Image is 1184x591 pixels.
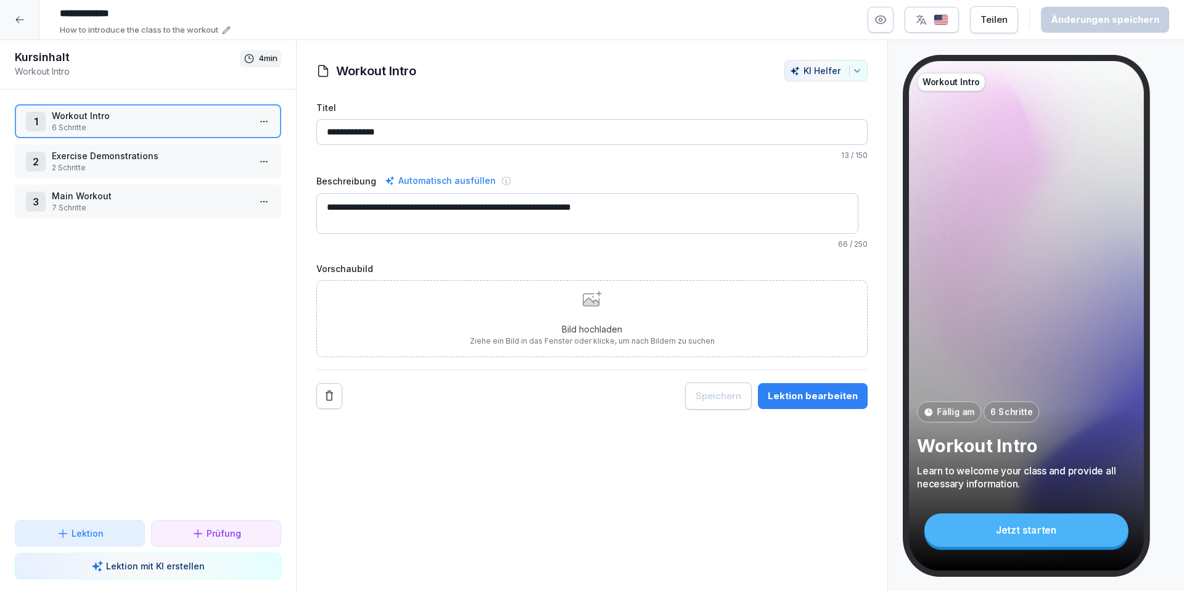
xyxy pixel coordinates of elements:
[26,112,46,131] div: 1
[917,465,1135,491] p: Learn to welcome your class and provide all necessary information.
[52,202,249,213] p: 7 Schritte
[934,14,948,26] img: us.svg
[72,527,104,540] p: Lektion
[207,527,241,540] p: Prüfung
[924,513,1128,547] div: Jetzt starten
[26,192,46,212] div: 3
[52,162,249,173] p: 2 Schritte
[970,6,1018,33] button: Teilen
[52,109,249,122] p: Workout Intro
[316,239,868,250] p: / 250
[980,13,1008,27] div: Teilen
[60,24,218,36] p: How to introduce the class to the workout
[316,175,376,188] label: Beschreibung
[1041,7,1169,33] button: Änderungen speichern
[923,76,980,88] p: Workout Intro
[336,62,416,80] h1: Workout Intro
[696,389,741,403] div: Speichern
[52,149,249,162] p: Exercise Demonstrations
[685,382,752,410] button: Speichern
[917,434,1135,457] p: Workout Intro
[151,520,281,547] button: Prüfung
[15,144,281,178] div: 2Exercise Demonstrations2 Schritte
[937,406,974,418] p: Fällig am
[990,406,1033,418] p: 6 Schritte
[52,189,249,202] p: Main Workout
[316,262,868,275] label: Vorschaubild
[784,60,868,81] button: KI Helfer
[15,184,281,218] div: 3Main Workout7 Schritte
[790,65,862,76] div: KI Helfer
[838,239,848,249] span: 66
[316,383,342,409] button: Remove
[316,101,868,114] label: Titel
[316,150,868,161] p: / 150
[52,122,249,133] p: 6 Schritte
[106,560,205,572] p: Lektion mit KI erstellen
[15,104,281,138] div: 1Workout Intro6 Schritte
[841,151,849,160] span: 13
[15,520,145,547] button: Lektion
[15,553,281,579] button: Lektion mit KI erstellen
[382,173,498,188] div: Automatisch ausfüllen
[15,65,240,78] p: Workout Intro
[768,389,858,403] div: Lektion bearbeiten
[1051,13,1159,27] div: Änderungen speichern
[470,323,715,336] p: Bild hochladen
[470,336,715,347] p: Ziehe ein Bild in das Fenster oder klicke, um nach Bildern zu suchen
[258,52,277,65] p: 4 min
[26,152,46,172] div: 2
[758,383,868,409] button: Lektion bearbeiten
[15,50,240,65] h1: Kursinhalt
